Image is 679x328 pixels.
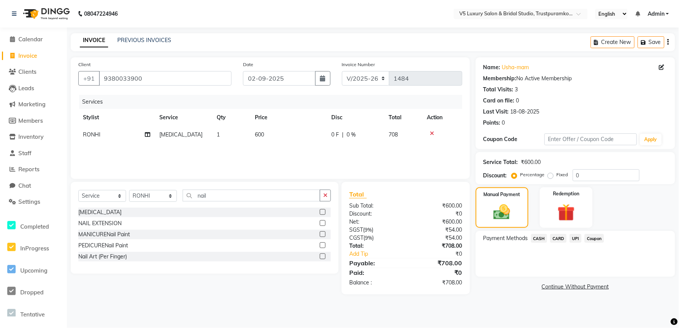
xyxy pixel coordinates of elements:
[18,198,40,205] span: Settings
[20,223,49,230] span: Completed
[531,234,548,243] span: CASH
[217,131,220,138] span: 1
[483,86,514,94] div: Total Visits:
[2,68,65,76] a: Clients
[648,10,664,18] span: Admin
[384,109,422,126] th: Total
[483,75,517,83] div: Membership:
[18,149,31,157] span: Staff
[159,131,203,138] span: [MEDICAL_DATA]
[2,149,65,158] a: Staff
[78,242,128,250] div: PEDICURENail Paint
[18,84,34,92] span: Leads
[20,245,49,252] span: InProgress
[502,63,529,71] a: Usha-mam
[557,171,568,178] label: Fixed
[585,234,604,243] span: Coupon
[521,158,541,166] div: ₹600.00
[18,68,36,75] span: Clients
[502,119,505,127] div: 0
[155,109,212,126] th: Service
[365,227,372,233] span: 9%
[255,131,264,138] span: 600
[349,226,363,233] span: SGST
[416,250,468,258] div: ₹0
[422,109,462,126] th: Action
[84,3,118,24] b: 08047224946
[516,97,519,105] div: 0
[331,131,339,139] span: 0 F
[117,37,171,44] a: PREVIOUS INVOICES
[406,226,468,234] div: ₹54.00
[344,250,416,258] a: Add Tip
[18,182,31,189] span: Chat
[2,100,65,109] a: Marketing
[344,242,406,250] div: Total:
[406,210,468,218] div: ₹0
[344,202,406,210] div: Sub Total:
[544,133,637,145] input: Enter Offer / Coupon Code
[483,97,515,105] div: Card on file:
[488,203,515,222] img: _cash.svg
[483,75,668,83] div: No Active Membership
[347,131,356,139] span: 0 %
[78,71,100,86] button: +91
[483,172,507,180] div: Discount:
[344,210,406,218] div: Discount:
[349,234,363,241] span: CGST
[2,35,65,44] a: Calendar
[389,131,398,138] span: 708
[2,165,65,174] a: Reports
[18,52,37,59] span: Invoice
[2,133,65,141] a: Inventory
[483,135,545,143] div: Coupon Code
[640,134,662,145] button: Apply
[78,253,127,261] div: Nail Art (Per Finger)
[18,117,43,124] span: Members
[99,71,232,86] input: Search by Name/Mobile/Email/Code
[552,202,580,223] img: _gift.svg
[18,101,45,108] span: Marketing
[212,109,250,126] th: Qty
[365,235,372,241] span: 9%
[570,234,582,243] span: UPI
[477,283,674,291] a: Continue Without Payment
[520,171,545,178] label: Percentage
[20,289,44,296] span: Dropped
[2,84,65,93] a: Leads
[638,36,664,48] button: Save
[344,279,406,287] div: Balance :
[78,61,91,68] label: Client
[83,131,100,138] span: RONHI
[19,3,72,24] img: logo
[78,231,130,239] div: MANICURENail Paint
[483,158,518,166] div: Service Total:
[243,61,253,68] label: Date
[553,190,579,197] label: Redemption
[406,218,468,226] div: ₹600.00
[18,36,43,43] span: Calendar
[183,190,320,201] input: Search or Scan
[406,242,468,250] div: ₹708.00
[327,109,384,126] th: Disc
[344,234,406,242] div: ( )
[2,198,65,206] a: Settings
[250,109,327,126] th: Price
[344,226,406,234] div: ( )
[20,311,45,318] span: Tentative
[406,202,468,210] div: ₹600.00
[80,34,108,47] a: INVOICE
[483,234,528,242] span: Payment Methods
[591,36,635,48] button: Create New
[550,234,567,243] span: CARD
[78,208,122,216] div: [MEDICAL_DATA]
[515,86,518,94] div: 3
[483,108,509,116] div: Last Visit:
[510,108,540,116] div: 18-08-2025
[2,182,65,190] a: Chat
[78,219,122,227] div: NAIL EXTENSION
[406,279,468,287] div: ₹708.00
[483,119,501,127] div: Points:
[2,52,65,60] a: Invoice
[344,218,406,226] div: Net:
